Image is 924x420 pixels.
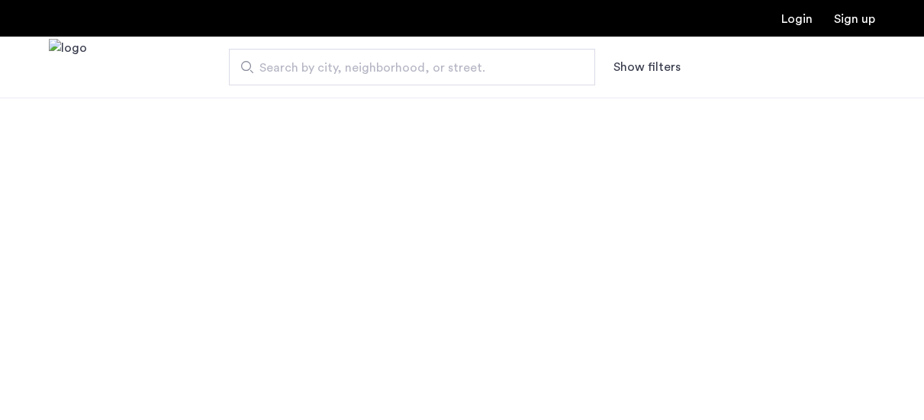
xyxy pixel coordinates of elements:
span: Search by city, neighborhood, or street. [259,59,552,77]
a: Registration [834,13,875,25]
button: Show or hide filters [613,58,681,76]
a: Cazamio Logo [49,39,87,96]
input: Apartment Search [229,49,595,85]
img: logo [49,39,87,96]
a: Login [781,13,813,25]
